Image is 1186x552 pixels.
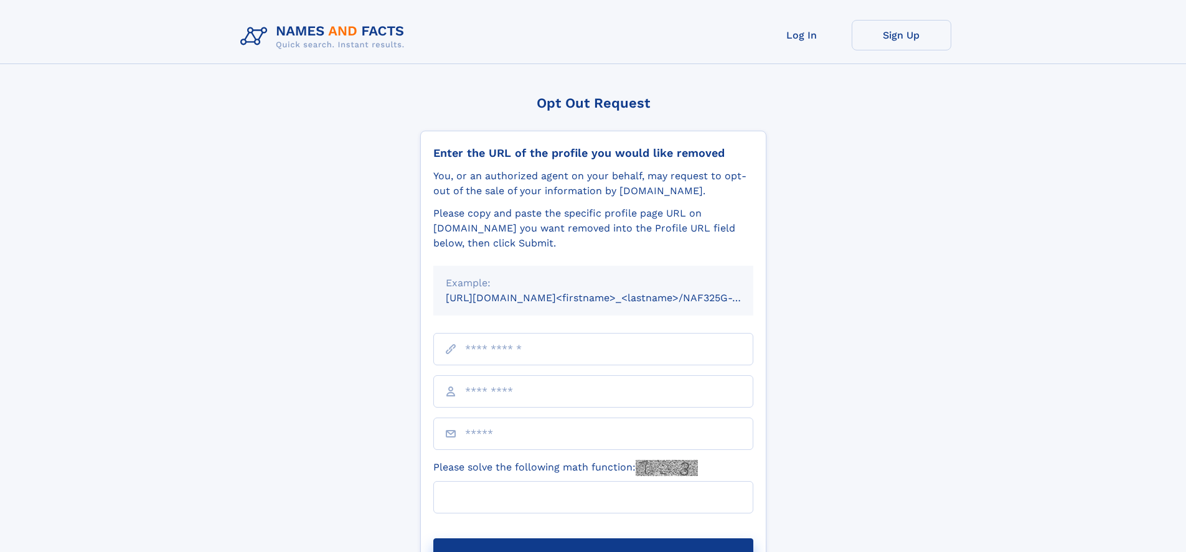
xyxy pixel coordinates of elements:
[433,169,753,199] div: You, or an authorized agent on your behalf, may request to opt-out of the sale of your informatio...
[852,20,951,50] a: Sign Up
[433,146,753,160] div: Enter the URL of the profile you would like removed
[420,95,766,111] div: Opt Out Request
[446,276,741,291] div: Example:
[433,460,698,476] label: Please solve the following math function:
[446,292,777,304] small: [URL][DOMAIN_NAME]<firstname>_<lastname>/NAF325G-xxxxxxxx
[235,20,415,54] img: Logo Names and Facts
[752,20,852,50] a: Log In
[433,206,753,251] div: Please copy and paste the specific profile page URL on [DOMAIN_NAME] you want removed into the Pr...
